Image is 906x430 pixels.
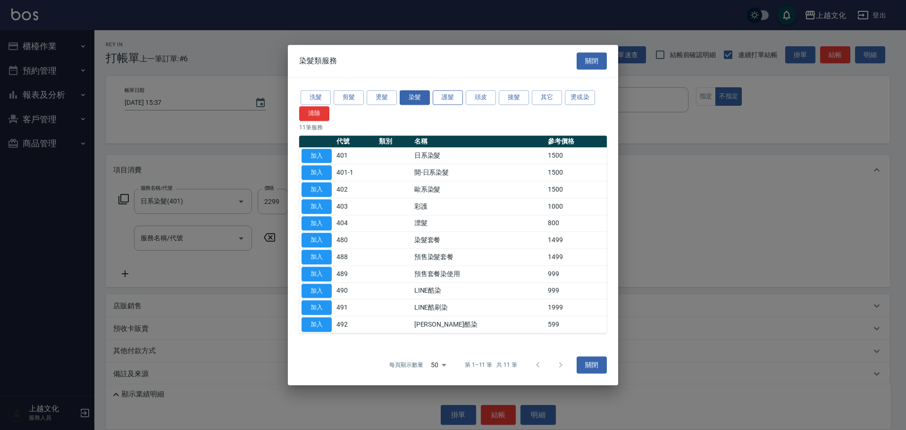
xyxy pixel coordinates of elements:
[412,147,546,164] td: 日系染髮
[545,135,607,148] th: 參考價格
[334,181,377,198] td: 402
[334,90,364,105] button: 剪髮
[302,166,332,180] button: 加入
[545,215,607,232] td: 800
[334,215,377,232] td: 404
[302,182,332,197] button: 加入
[302,233,332,248] button: 加入
[334,164,377,181] td: 401-1
[412,215,546,232] td: 漂髮
[302,317,332,332] button: 加入
[545,198,607,215] td: 1000
[545,232,607,249] td: 1499
[301,90,331,105] button: 洗髮
[545,164,607,181] td: 1500
[545,181,607,198] td: 1500
[545,299,607,316] td: 1999
[565,90,595,105] button: 燙或染
[334,282,377,299] td: 490
[499,90,529,105] button: 接髮
[412,316,546,333] td: [PERSON_NAME]酷染
[334,299,377,316] td: 491
[334,198,377,215] td: 403
[412,232,546,249] td: 染髮套餐
[577,356,607,374] button: 關閉
[412,181,546,198] td: 歐系染髮
[545,282,607,299] td: 999
[400,90,430,105] button: 染髮
[302,250,332,264] button: 加入
[334,232,377,249] td: 480
[302,149,332,163] button: 加入
[412,266,546,283] td: 預售套餐染使用
[532,90,562,105] button: 其它
[334,147,377,164] td: 401
[302,301,332,315] button: 加入
[334,249,377,266] td: 488
[545,266,607,283] td: 999
[367,90,397,105] button: 燙髮
[334,135,377,148] th: 代號
[377,135,412,148] th: 類別
[334,266,377,283] td: 489
[302,267,332,281] button: 加入
[465,361,517,369] p: 第 1–11 筆 共 11 筆
[545,316,607,333] td: 599
[299,106,329,121] button: 清除
[545,249,607,266] td: 1499
[412,198,546,215] td: 彩護
[412,249,546,266] td: 預售染髮套餐
[412,135,546,148] th: 名稱
[427,352,450,378] div: 50
[302,199,332,214] button: 加入
[302,216,332,231] button: 加入
[577,52,607,70] button: 關閉
[412,164,546,181] td: 開-日系染髮
[302,284,332,298] button: 加入
[299,123,607,132] p: 11 筆服務
[334,316,377,333] td: 492
[545,147,607,164] td: 1500
[299,56,337,66] span: 染髮類服務
[412,299,546,316] td: LINE酷刷染
[433,90,463,105] button: 護髮
[389,361,423,369] p: 每頁顯示數量
[412,282,546,299] td: LINE酷染
[466,90,496,105] button: 頭皮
